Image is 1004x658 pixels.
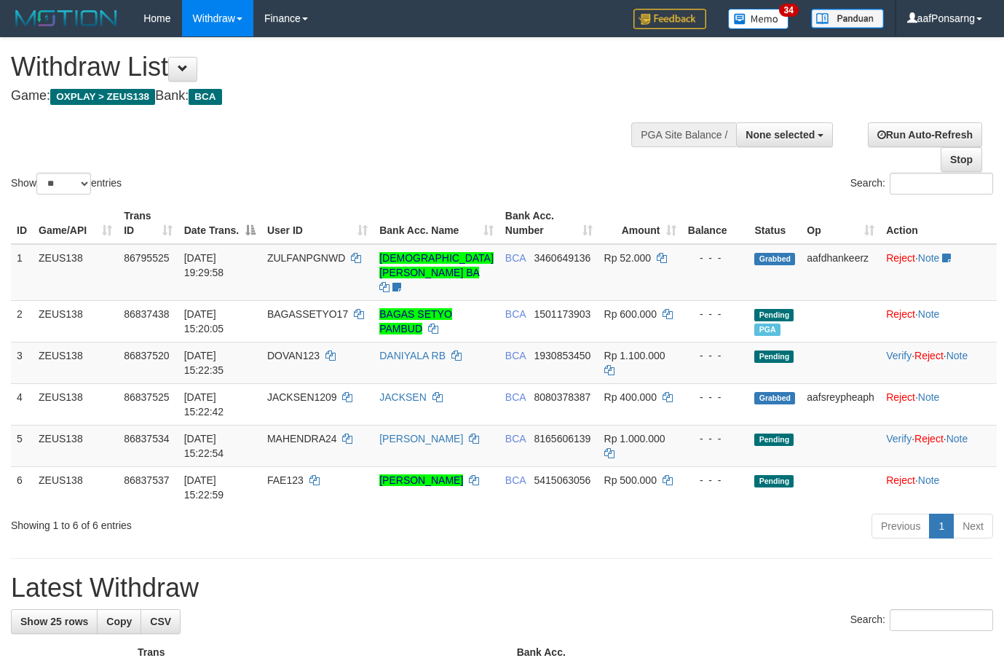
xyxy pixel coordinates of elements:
[50,89,155,105] span: OXPLAY > ZEUS138
[106,616,132,627] span: Copy
[11,7,122,29] img: MOTION_logo.png
[754,350,794,363] span: Pending
[267,433,337,444] span: MAHENDRA24
[379,308,452,334] a: BAGAS SETYO PAMBUD
[914,350,944,361] a: Reject
[505,252,526,264] span: BCA
[631,122,736,147] div: PGA Site Balance /
[886,474,915,486] a: Reject
[754,434,794,446] span: Pending
[604,474,657,486] span: Rp 500.000
[118,203,178,244] th: Trans ID: activate to sort column ascending
[379,252,494,278] a: [DEMOGRAPHIC_DATA][PERSON_NAME] BA
[184,308,224,334] span: [DATE] 15:20:05
[150,616,171,627] span: CSV
[184,433,224,459] span: [DATE] 15:22:54
[918,391,940,403] a: Note
[929,514,954,538] a: 1
[754,475,794,487] span: Pending
[11,466,33,508] td: 6
[534,391,591,403] span: Copy 8080378387 to clipboard
[11,89,655,103] h4: Game: Bank:
[880,342,997,383] td: · ·
[880,244,997,301] td: ·
[184,252,224,278] span: [DATE] 19:29:58
[604,433,665,444] span: Rp 1.000.000
[261,203,373,244] th: User ID: activate to sort column ascending
[754,324,780,336] span: Marked by aafsreyleap
[604,391,657,403] span: Rp 400.000
[688,431,743,446] div: - - -
[886,308,915,320] a: Reject
[682,203,749,244] th: Balance
[534,252,591,264] span: Copy 3460649136 to clipboard
[184,474,224,501] span: [DATE] 15:22:59
[886,252,915,264] a: Reject
[505,350,526,361] span: BCA
[11,512,408,533] div: Showing 1 to 6 of 6 entries
[267,252,345,264] span: ZULFANPGNWD
[33,203,118,244] th: Game/API: activate to sort column ascending
[754,309,794,321] span: Pending
[918,474,940,486] a: Note
[11,609,98,634] a: Show 25 rows
[688,251,743,265] div: - - -
[748,203,801,244] th: Status
[379,350,446,361] a: DANIYALA RB
[754,253,795,265] span: Grabbed
[499,203,598,244] th: Bank Acc. Number: activate to sort column ascending
[267,474,304,486] span: FAE123
[11,300,33,342] td: 2
[946,350,968,361] a: Note
[918,308,940,320] a: Note
[728,9,789,29] img: Button%20Memo.svg
[850,609,993,631] label: Search:
[801,203,880,244] th: Op: activate to sort column ascending
[11,383,33,425] td: 4
[918,252,940,264] a: Note
[97,609,141,634] a: Copy
[11,573,993,603] h1: Latest Withdraw
[633,9,706,29] img: Feedback.jpg
[779,4,799,17] span: 34
[534,350,591,361] span: Copy 1930853450 to clipboard
[604,350,665,361] span: Rp 1.100.000
[534,308,591,320] span: Copy 1501173903 to clipboard
[124,391,169,403] span: 86837525
[880,300,997,342] td: ·
[505,391,526,403] span: BCA
[880,383,997,425] td: ·
[124,308,169,320] span: 86837438
[267,391,337,403] span: JACKSEN1209
[914,433,944,444] a: Reject
[811,9,884,28] img: panduan.png
[946,433,968,444] a: Note
[124,433,169,444] span: 86837534
[534,433,591,444] span: Copy 8165606139 to clipboard
[36,173,91,195] select: Showentries
[11,342,33,383] td: 3
[505,308,526,320] span: BCA
[379,433,463,444] a: [PERSON_NAME]
[33,244,118,301] td: ZEUS138
[736,122,833,147] button: None selected
[868,122,982,147] a: Run Auto-Refresh
[953,514,993,538] a: Next
[850,173,993,195] label: Search:
[871,514,930,538] a: Previous
[598,203,682,244] th: Amount: activate to sort column ascending
[880,203,997,244] th: Action
[124,350,169,361] span: 86837520
[534,474,591,486] span: Copy 5415063056 to clipboard
[604,252,652,264] span: Rp 52.000
[941,147,982,172] a: Stop
[754,392,795,404] span: Grabbed
[886,433,912,444] a: Verify
[33,466,118,508] td: ZEUS138
[267,350,320,361] span: DOVAN123
[184,350,224,376] span: [DATE] 15:22:35
[379,391,427,403] a: JACKSEN
[505,474,526,486] span: BCA
[886,350,912,361] a: Verify
[141,609,181,634] a: CSV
